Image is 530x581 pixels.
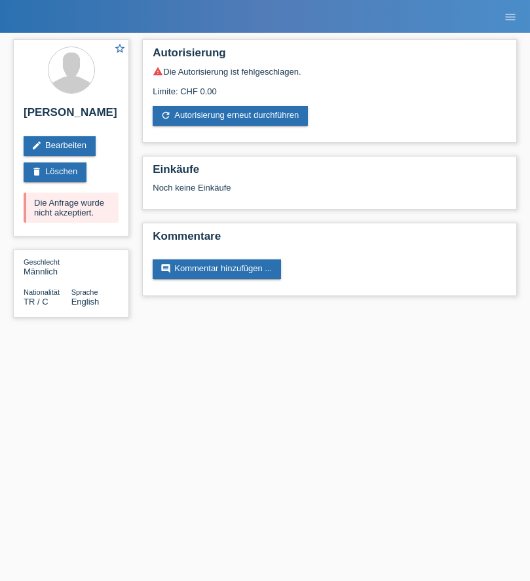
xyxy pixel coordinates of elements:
[504,10,517,24] i: menu
[24,136,96,156] a: editBearbeiten
[153,77,506,96] div: Limite: CHF 0.00
[114,43,126,56] a: star_border
[153,47,506,66] h2: Autorisierung
[31,140,42,151] i: edit
[24,162,86,182] a: deleteLöschen
[71,288,98,296] span: Sprache
[153,183,506,202] div: Noch keine Einkäufe
[153,230,506,250] h2: Kommentare
[24,193,119,223] div: Die Anfrage wurde nicht akzeptiert.
[24,297,48,307] span: Türkei / C / 01.08.1990
[24,258,60,266] span: Geschlecht
[24,288,60,296] span: Nationalität
[71,297,100,307] span: English
[153,259,281,279] a: commentKommentar hinzufügen ...
[161,110,171,121] i: refresh
[114,43,126,54] i: star_border
[31,166,42,177] i: delete
[24,257,71,276] div: Männlich
[497,12,523,20] a: menu
[153,106,308,126] a: refreshAutorisierung erneut durchführen
[161,263,171,274] i: comment
[153,66,163,77] i: warning
[24,106,119,126] h2: [PERSON_NAME]
[153,163,506,183] h2: Einkäufe
[153,66,506,77] div: Die Autorisierung ist fehlgeschlagen.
